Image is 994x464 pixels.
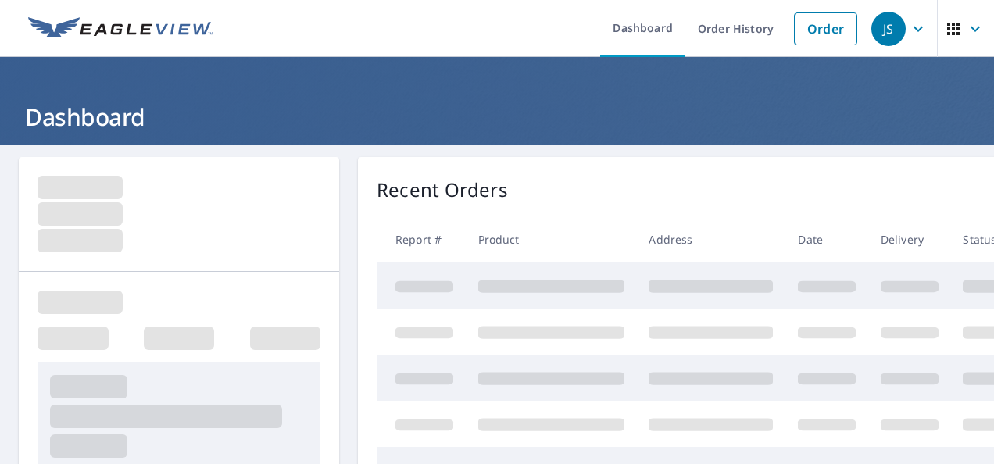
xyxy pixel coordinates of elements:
[466,216,637,262] th: Product
[28,17,213,41] img: EV Logo
[377,216,466,262] th: Report #
[785,216,868,262] th: Date
[794,12,857,45] a: Order
[868,216,951,262] th: Delivery
[871,12,906,46] div: JS
[636,216,785,262] th: Address
[19,101,975,133] h1: Dashboard
[377,176,508,204] p: Recent Orders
